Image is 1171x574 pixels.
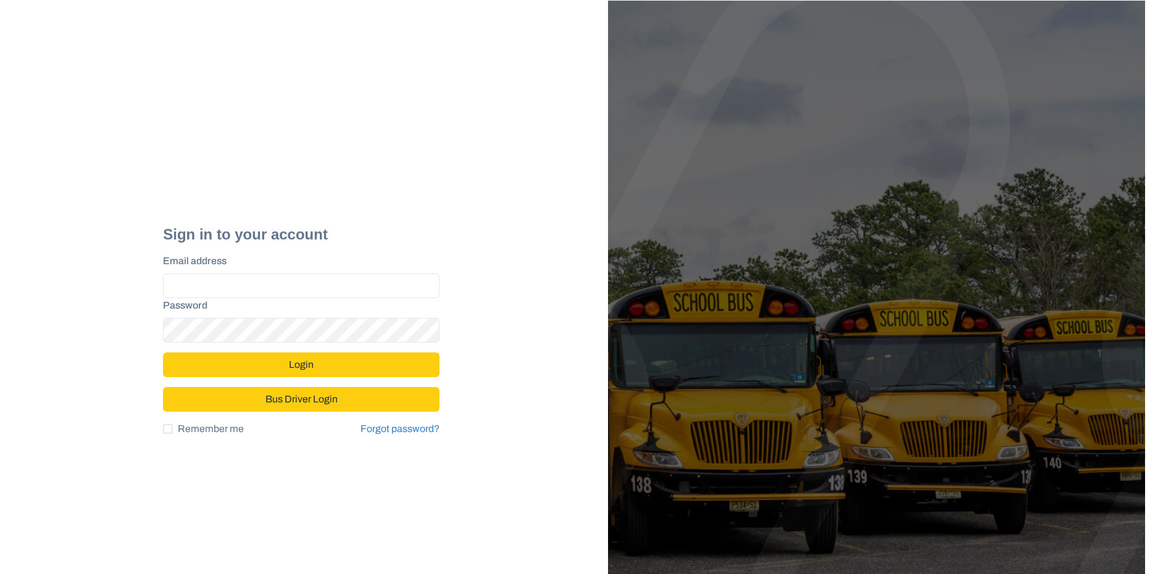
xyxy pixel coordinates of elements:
[163,388,440,399] a: Bus Driver Login
[163,352,440,377] button: Login
[163,226,440,244] h2: Sign in to your account
[360,423,440,434] a: Forgot password?
[163,254,432,268] label: Email address
[360,422,440,436] a: Forgot password?
[178,422,244,436] span: Remember me
[163,387,440,412] button: Bus Driver Login
[163,298,432,313] label: Password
